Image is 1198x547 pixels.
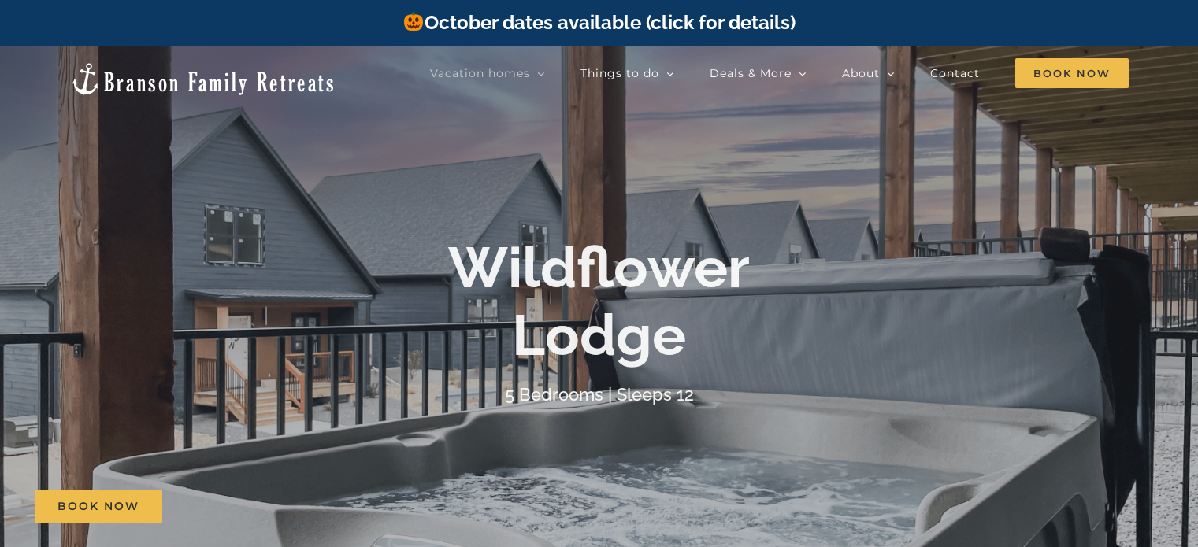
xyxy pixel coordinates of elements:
[580,68,659,79] span: Things to do
[404,12,423,31] img: 🎃
[430,68,530,79] span: Vacation homes
[842,68,880,79] span: About
[430,57,1129,89] nav: Main Menu
[69,61,336,97] img: Branson Family Retreats Logo
[402,11,795,34] a: October dates available (click for details)
[930,68,980,79] span: Contact
[35,490,162,523] a: Book Now
[448,234,750,368] b: Wildflower Lodge
[710,57,807,89] a: Deals & More
[842,57,895,89] a: About
[1015,58,1129,88] span: Book Now
[580,57,674,89] a: Things to do
[930,57,980,89] a: Contact
[57,500,139,513] span: Book Now
[430,57,545,89] a: Vacation homes
[710,68,792,79] span: Deals & More
[505,384,694,405] h4: 5 Bedrooms | Sleeps 12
